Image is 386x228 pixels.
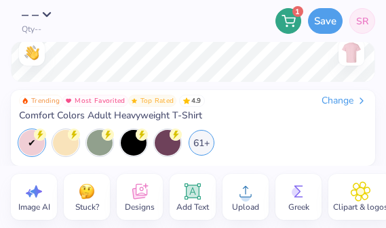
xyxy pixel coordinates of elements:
[176,202,209,212] span: Add Text
[275,8,301,34] button: 1
[22,97,28,104] img: Trending sort
[19,110,202,122] span: Comfort Colors Adult Heavyweight T-Shirt
[65,97,72,104] img: Most Favorited sort
[179,95,205,107] span: 4.9
[77,181,97,202] img: Stuck?
[22,24,41,34] span: Qty --
[308,8,343,34] button: Save
[131,97,138,104] img: Top Rated sort
[125,202,155,212] span: Designs
[22,8,60,22] button: – –
[18,202,50,212] span: Image AI
[356,14,368,28] span: SR
[128,95,177,107] button: Badge Button
[322,95,367,107] div: Change
[349,8,375,34] a: SR
[341,42,362,64] img: Back
[288,202,309,212] span: Greek
[140,97,174,104] span: Top Rated
[31,97,60,104] span: Trending
[62,95,128,107] button: Badge Button
[75,202,99,212] span: Stuck?
[292,6,303,17] span: 1
[75,97,125,104] span: Most Favorited
[189,130,214,156] div: 61+
[19,95,62,107] button: Badge Button
[22,5,39,24] span: – –
[232,202,259,212] span: Upload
